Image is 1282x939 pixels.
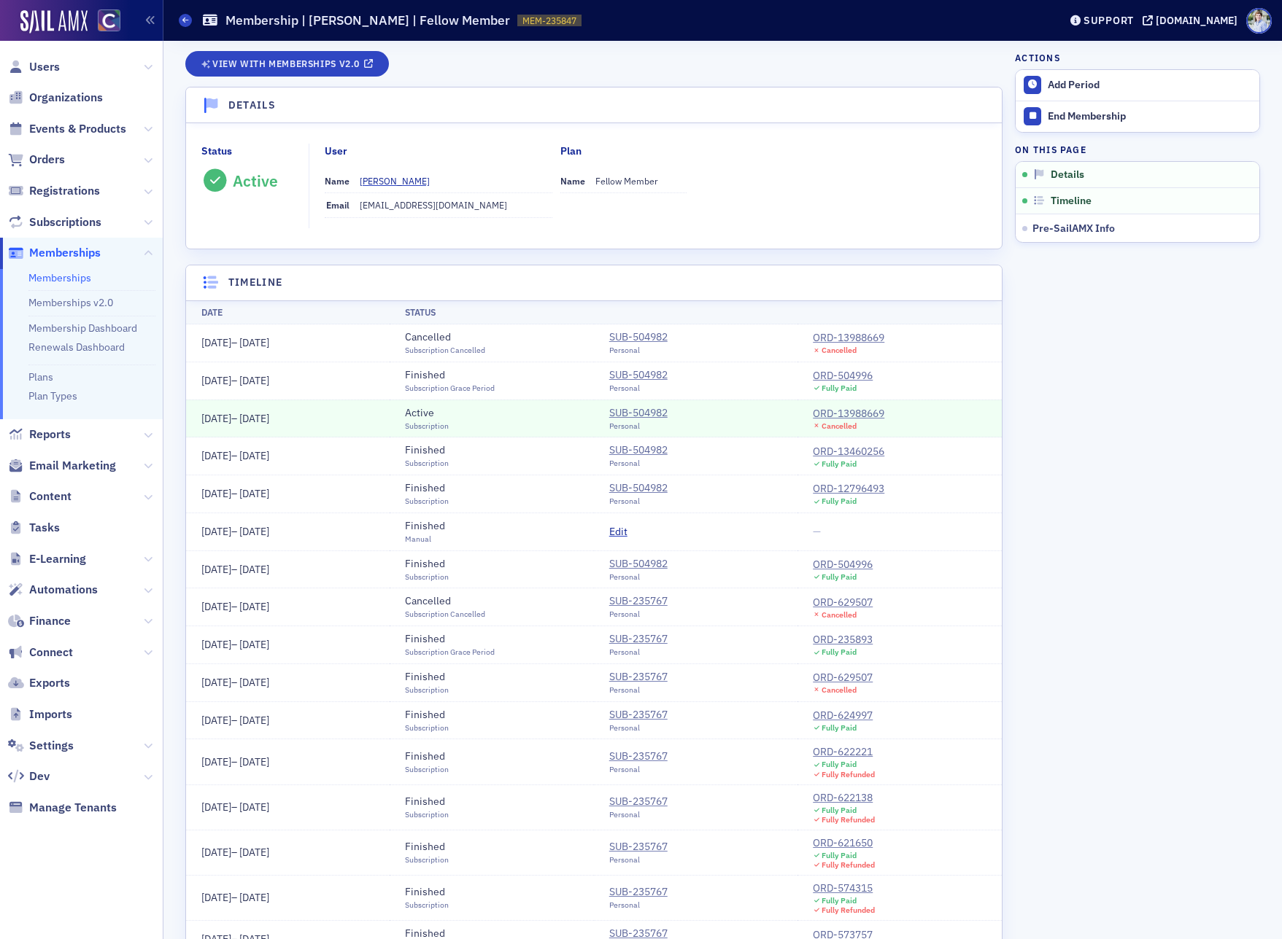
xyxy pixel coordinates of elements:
th: Status [390,300,594,324]
span: – [201,487,269,500]
span: – [201,676,269,689]
div: ORD-12796493 [813,481,884,496]
a: ORD-624997 [813,708,873,723]
img: SailAMX [98,9,120,32]
span: Details [1051,168,1084,182]
div: SUB-504982 [609,480,668,496]
th: Date [186,300,390,324]
span: Tasks [29,520,60,536]
div: Cancelled [822,610,857,620]
div: Fully Paid [822,851,857,860]
span: [DATE] [239,336,269,349]
span: [DATE] [201,336,231,349]
button: [DOMAIN_NAME] [1143,15,1243,26]
span: Imports [29,706,72,722]
div: SUB-235767 [609,884,668,900]
a: SUB-504982 [609,330,668,345]
span: Memberships [29,245,101,261]
div: SUB-504982 [609,443,668,458]
div: Subscription [405,722,449,734]
a: ORD-13988669 [813,330,884,346]
a: View with Memberships v2.0 [185,51,390,77]
a: Membership Dashboard [28,322,137,335]
span: Manage Tenants [29,800,117,816]
span: Dev [29,768,50,784]
span: [DATE] [201,412,231,425]
a: Orders [8,152,65,168]
div: ORD-13988669 [813,406,884,421]
span: Edit [609,524,628,539]
div: Subscription [405,421,449,432]
div: Finished [405,669,449,685]
div: Finished [405,631,495,647]
span: [DATE] [239,800,269,814]
div: ORD-622138 [813,790,875,806]
a: SUB-504982 [609,405,668,421]
div: Subscription Grace Period [405,383,495,394]
div: Personal [609,685,668,696]
a: Content [8,488,72,504]
h4: Timeline [228,275,283,290]
a: SUB-235767 [609,839,668,854]
span: [DATE] [201,525,231,538]
a: SUB-235767 [609,707,668,722]
span: Profile [1246,8,1272,34]
a: ORD-629507 [813,595,873,610]
div: Personal [609,854,668,866]
a: ORD-621650 [813,835,875,851]
span: E-Learning [29,551,86,567]
div: Personal [609,809,668,821]
span: [DATE] [201,846,231,859]
div: ORD-235893 [813,632,873,647]
a: Plan Types [28,389,77,402]
span: [DATE] [239,638,269,651]
span: [DATE] [201,449,231,462]
div: Subscription [405,685,449,696]
div: Subscription [405,764,449,776]
div: Personal [609,764,668,776]
div: Personal [609,722,668,734]
div: Fully Paid [822,647,857,657]
span: – [201,374,269,387]
span: View with Memberships v2.0 [212,60,360,68]
span: Subscriptions [29,214,101,230]
h4: On this page [1015,143,1260,156]
a: SUB-235767 [609,631,668,647]
div: Personal [609,609,668,620]
span: [DATE] [239,891,269,904]
span: [DATE] [201,374,231,387]
a: SUB-235767 [609,794,668,809]
span: – [201,800,269,814]
div: Subscription [405,854,449,866]
dd: [EMAIL_ADDRESS][DOMAIN_NAME] [360,193,553,217]
span: [DATE] [239,487,269,500]
a: Automations [8,582,98,598]
div: Subscription Cancelled [405,609,485,620]
span: [DATE] [239,846,269,859]
div: Cancelled [822,685,857,695]
div: ORD-574315 [813,881,875,896]
a: ORD-13460256 [813,444,884,459]
a: Settings [8,738,74,754]
span: Connect [29,644,73,661]
div: Cancelled [822,346,857,355]
span: Organizations [29,90,103,106]
span: [DATE] [201,714,231,727]
a: ORD-629507 [813,670,873,685]
a: SUB-504982 [609,556,668,572]
a: Events & Products [8,121,126,137]
div: Finished [405,884,449,900]
span: Pre-SailAMX Info [1032,222,1115,235]
a: Imports [8,706,72,722]
div: Fully Paid [822,896,857,905]
span: – [201,755,269,768]
a: E-Learning [8,551,86,567]
a: Dev [8,768,50,784]
a: Renewals Dashboard [28,340,125,354]
a: View Homepage [88,9,120,34]
div: Fully Paid [822,459,857,469]
span: Settings [29,738,74,754]
span: [DATE] [201,638,231,651]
